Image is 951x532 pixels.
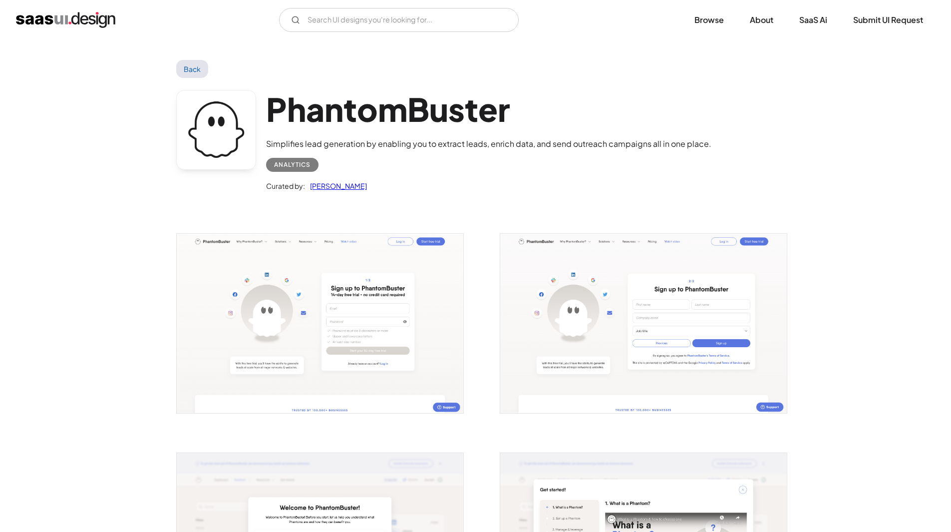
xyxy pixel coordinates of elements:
[279,8,519,32] input: Search UI designs you're looking for...
[177,234,463,413] a: open lightbox
[279,8,519,32] form: Email Form
[266,90,711,128] h1: PhantomBuster
[266,138,711,150] div: Simplifies lead generation by enabling you to extract leads, enrich data, and send outreach campa...
[16,12,115,28] a: home
[274,159,311,171] div: Analytics
[682,9,736,31] a: Browse
[266,180,305,192] div: Curated by:
[305,180,367,192] a: [PERSON_NAME]
[738,9,785,31] a: About
[177,234,463,413] img: 64157bf8b87dcfa7a94dc791_PhantomBuster%20Signup%20Screen.png
[500,234,787,413] a: open lightbox
[841,9,935,31] a: Submit UI Request
[787,9,839,31] a: SaaS Ai
[500,234,787,413] img: 64157c053ca3646091085323_PhantomBuster%20Signup%20Company%20Screen.png
[176,60,209,78] a: Back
